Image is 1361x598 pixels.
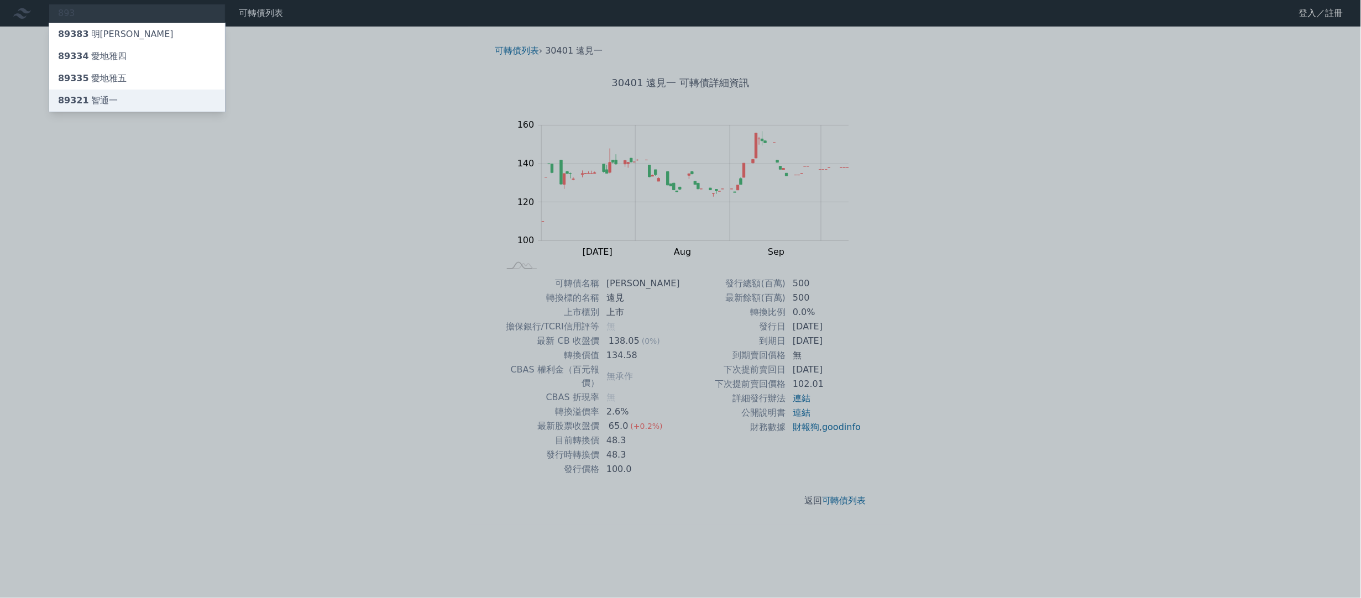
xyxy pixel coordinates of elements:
div: 愛地雅五 [58,72,127,85]
span: 89335 [58,73,89,83]
span: 89383 [58,29,89,39]
a: 89383明[PERSON_NAME] [49,23,225,45]
div: 智通一 [58,94,118,107]
div: 明[PERSON_NAME] [58,28,174,41]
span: 89334 [58,51,89,61]
a: 89335愛地雅五 [49,67,225,90]
a: 89321智通一 [49,90,225,112]
span: 89321 [58,95,89,106]
div: 愛地雅四 [58,50,127,63]
a: 89334愛地雅四 [49,45,225,67]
